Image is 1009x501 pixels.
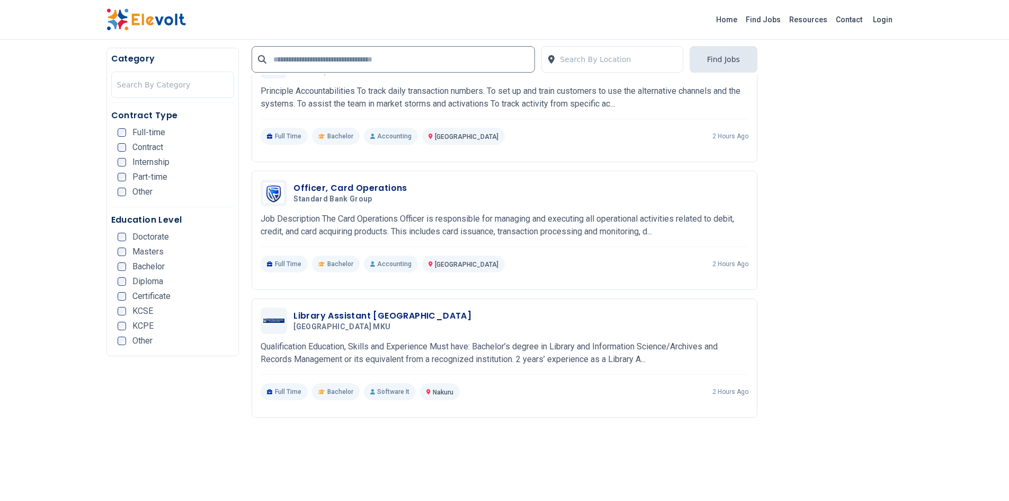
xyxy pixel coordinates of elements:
[132,277,163,286] span: Diploma
[712,388,748,396] p: 2 hours ago
[261,52,748,145] a: HF GroupPortfolio Officer PaymentsHF GroupPrinciple Accountabilities To track daily transaction n...
[132,233,169,241] span: Doctorate
[742,11,785,28] a: Find Jobs
[132,322,154,330] span: KCPE
[261,307,748,400] a: Mount Kenya University MKULibrary Assistant [GEOGRAPHIC_DATA][GEOGRAPHIC_DATA] MKUQualification E...
[118,307,126,315] input: KCSE
[712,260,748,268] p: 2 hours ago
[293,310,471,322] h3: Library Assistant [GEOGRAPHIC_DATA]
[118,158,126,166] input: Internship
[261,85,748,110] p: Principle Accountabilities To track daily transaction numbers. To set up and train customers to u...
[690,46,757,73] button: Find Jobs
[118,128,126,137] input: Full-time
[118,188,126,196] input: Other
[261,383,308,400] p: Full Time
[111,52,235,65] h5: Category
[132,158,169,166] span: Internship
[435,133,498,140] span: [GEOGRAPHIC_DATA]
[261,256,308,273] p: Full Time
[364,383,416,400] p: Software It
[956,450,1009,501] iframe: Chat Widget
[263,319,284,323] img: Mount Kenya University MKU
[261,180,748,273] a: Standard Bank GroupOfficer, Card OperationsStandard Bank GroupJob Description The Card Operations...
[364,256,418,273] p: Accounting
[132,307,153,315] span: KCSE
[132,248,164,256] span: Masters
[263,183,284,203] img: Standard Bank Group
[118,233,126,241] input: Doctorate
[327,260,353,268] span: Bachelor
[293,322,390,332] span: [GEOGRAPHIC_DATA] MKU
[132,173,167,181] span: Part-time
[132,128,165,137] span: Full-time
[712,11,742,28] a: Home
[118,277,126,286] input: Diploma
[118,337,126,345] input: Other
[261,340,748,366] p: Qualification Education, Skills and Experience Must have: Bachelor’s degree in Library and Inform...
[132,188,153,196] span: Other
[118,248,126,256] input: Masters
[867,9,899,30] a: Login
[106,8,186,31] img: Elevolt
[364,128,418,145] p: Accounting
[785,11,832,28] a: Resources
[261,128,308,145] p: Full Time
[132,143,163,152] span: Contract
[118,173,126,181] input: Part-time
[770,165,903,483] iframe: Advertisement
[132,337,153,345] span: Other
[433,389,453,396] span: Nakuru
[111,214,235,226] h5: Education Level
[132,292,171,301] span: Certificate
[111,109,235,122] h5: Contract Type
[327,388,353,396] span: Bachelor
[132,262,165,271] span: Bachelor
[118,262,126,271] input: Bachelor
[261,213,748,238] p: Job Description The Card Operations Officer is responsible for managing and executing all operati...
[293,195,372,204] span: Standard Bank Group
[293,182,407,195] h3: Officer, Card Operations
[712,132,748,140] p: 2 hours ago
[327,132,353,140] span: Bachelor
[832,11,867,28] a: Contact
[435,261,498,268] span: [GEOGRAPHIC_DATA]
[118,322,126,330] input: KCPE
[118,292,126,301] input: Certificate
[118,143,126,152] input: Contract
